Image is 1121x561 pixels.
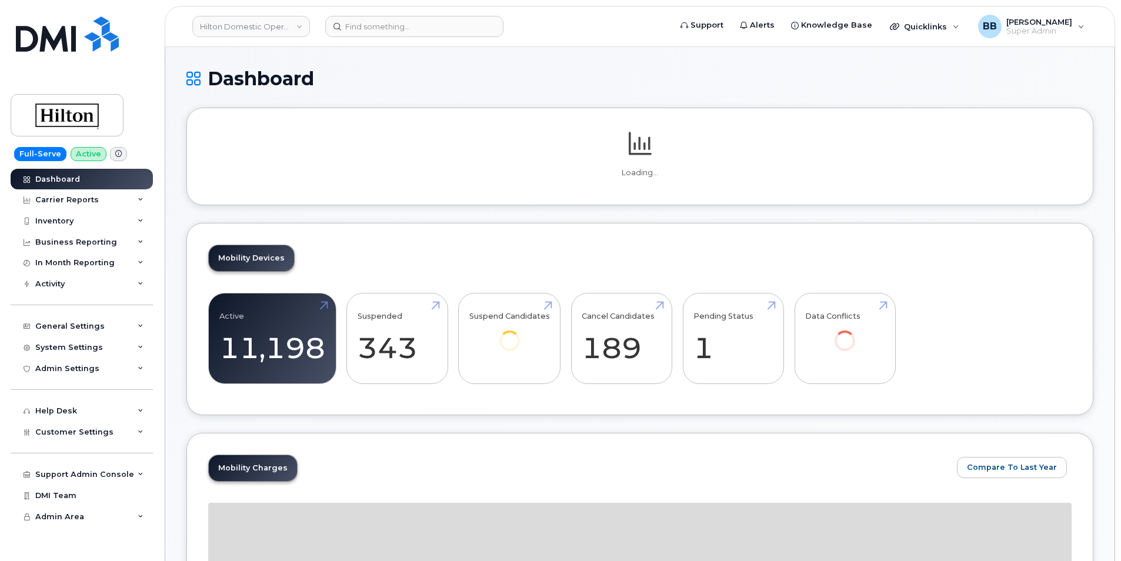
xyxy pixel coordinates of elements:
[358,300,437,378] a: Suspended 343
[957,457,1067,478] button: Compare To Last Year
[805,300,885,368] a: Data Conflicts
[967,462,1057,473] span: Compare To Last Year
[582,300,661,378] a: Cancel Candidates 189
[469,300,550,368] a: Suspend Candidates
[219,300,325,378] a: Active 11,198
[208,168,1072,178] p: Loading...
[209,455,297,481] a: Mobility Charges
[186,68,1093,89] h1: Dashboard
[693,300,773,378] a: Pending Status 1
[209,245,294,271] a: Mobility Devices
